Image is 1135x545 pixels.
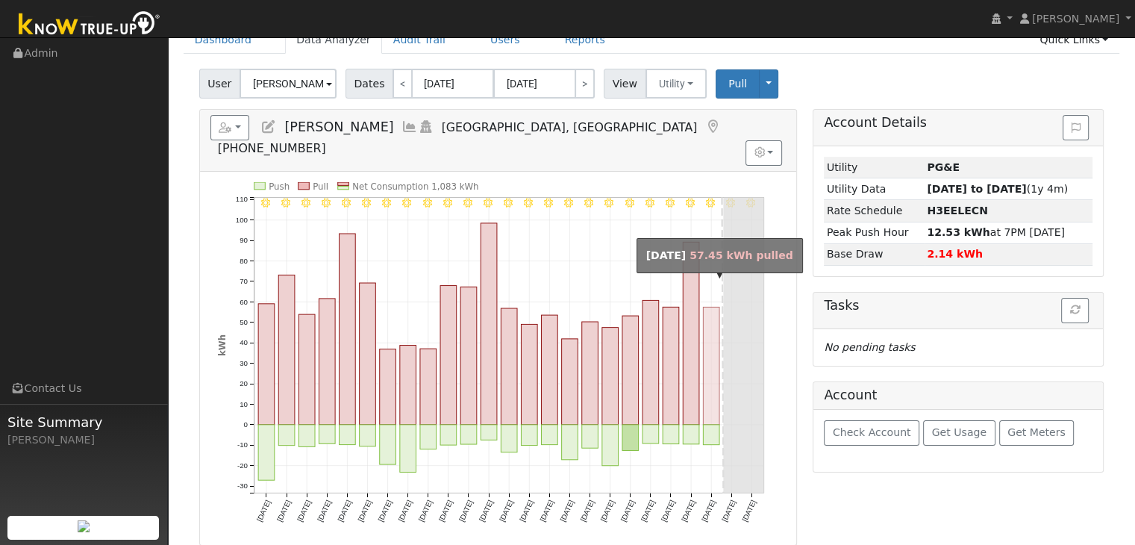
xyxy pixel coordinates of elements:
text: [DATE] [316,499,333,523]
a: Multi-Series Graph [401,119,418,134]
i: 8/25 - Clear [524,198,533,207]
rect: onclick="" [642,300,659,425]
rect: onclick="" [278,425,295,446]
text: Net Consumption 1,083 kWh [352,181,478,192]
rect: onclick="" [339,234,355,425]
a: < [393,69,413,99]
text: 30 [240,359,248,367]
a: Quick Links [1028,26,1119,54]
i: 8/23 - Clear [484,198,493,207]
rect: onclick="" [561,425,578,460]
rect: onclick="" [339,425,355,445]
text: [DATE] [720,499,737,523]
button: Get Meters [999,420,1075,446]
i: 8/12 - Clear [260,198,269,207]
i: 8/16 - Clear [342,198,351,207]
a: Map [704,119,721,134]
text: [DATE] [457,499,475,523]
span: 57.45 kWh pulled [690,249,793,261]
td: Rate Schedule [824,200,924,222]
i: 8/28 - Clear [584,198,593,207]
rect: onclick="" [319,299,335,425]
span: [PERSON_NAME] [1032,13,1119,25]
text: Pull [313,181,328,192]
rect: onclick="" [521,425,537,446]
strong: R [927,205,988,217]
button: Utility [645,69,707,99]
rect: onclick="" [501,425,517,452]
span: Get Usage [932,426,987,438]
span: [PHONE_NUMBER] [218,141,326,155]
span: Get Meters [1007,426,1066,438]
rect: onclick="" [703,425,719,445]
text: 10 [240,399,248,408]
button: Issue History [1063,115,1089,140]
a: Login As (last 12/23/2024 8:53:43 AM) [418,119,434,134]
strong: [DATE] to [DATE] [927,183,1026,195]
text: 50 [240,318,248,326]
text: 110 [235,195,248,203]
td: at 7PM [DATE] [925,222,1093,243]
text: Push [269,181,290,192]
rect: onclick="" [400,345,416,424]
rect: onclick="" [298,425,315,447]
i: 8/24 - Clear [504,198,513,207]
rect: onclick="" [521,324,537,425]
rect: onclick="" [359,425,375,446]
rect: onclick="" [420,425,437,449]
a: Audit Trail [382,26,457,54]
text: [DATE] [437,499,454,523]
img: Know True-Up [11,8,168,42]
button: Get Usage [923,420,995,446]
span: Site Summary [7,412,160,432]
text: [DATE] [498,499,515,523]
rect: onclick="" [683,425,699,444]
a: Dashboard [184,26,263,54]
text: [DATE] [740,499,757,523]
text: [DATE] [416,499,434,523]
text: 80 [240,257,248,265]
text: [DATE] [296,499,313,523]
rect: onclick="" [541,425,557,445]
text: -20 [237,461,248,470]
text: [DATE] [396,499,413,523]
rect: onclick="" [319,425,335,443]
rect: onclick="" [481,425,497,440]
i: 8/17 - Clear [362,198,371,207]
i: 8/30 - Clear [625,198,634,207]
rect: onclick="" [379,349,395,424]
a: Data Analyzer [285,26,382,54]
text: 100 [235,216,248,224]
rect: onclick="" [602,327,619,424]
div: [PERSON_NAME] [7,432,160,448]
text: 60 [240,297,248,305]
strong: ID: 14793106, authorized: 08/16/24 [927,161,960,173]
a: Edit User (20290) [260,119,277,134]
rect: onclick="" [663,307,679,425]
i: 9/02 - Clear [686,198,695,207]
text: [DATE] [640,499,657,523]
a: Reports [554,26,616,54]
button: Pull [716,69,760,99]
i: No pending tasks [824,341,915,353]
button: Check Account [824,420,919,446]
text: [DATE] [700,499,717,523]
i: 8/29 - Clear [604,198,613,207]
text: [DATE] [558,499,575,523]
rect: onclick="" [561,339,578,425]
span: Check Account [833,426,911,438]
text: [DATE] [578,499,595,523]
i: 8/14 - Clear [301,198,310,207]
text: [DATE] [478,499,495,523]
rect: onclick="" [541,315,557,425]
h5: Account [824,387,877,402]
h5: Tasks [824,298,1092,314]
rect: onclick="" [440,425,457,445]
span: View [604,69,646,99]
rect: onclick="" [359,283,375,425]
text: -10 [237,440,248,449]
span: Dates [345,69,393,99]
input: Select a User [240,69,337,99]
rect: onclick="" [400,425,416,473]
text: [DATE] [336,499,353,523]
